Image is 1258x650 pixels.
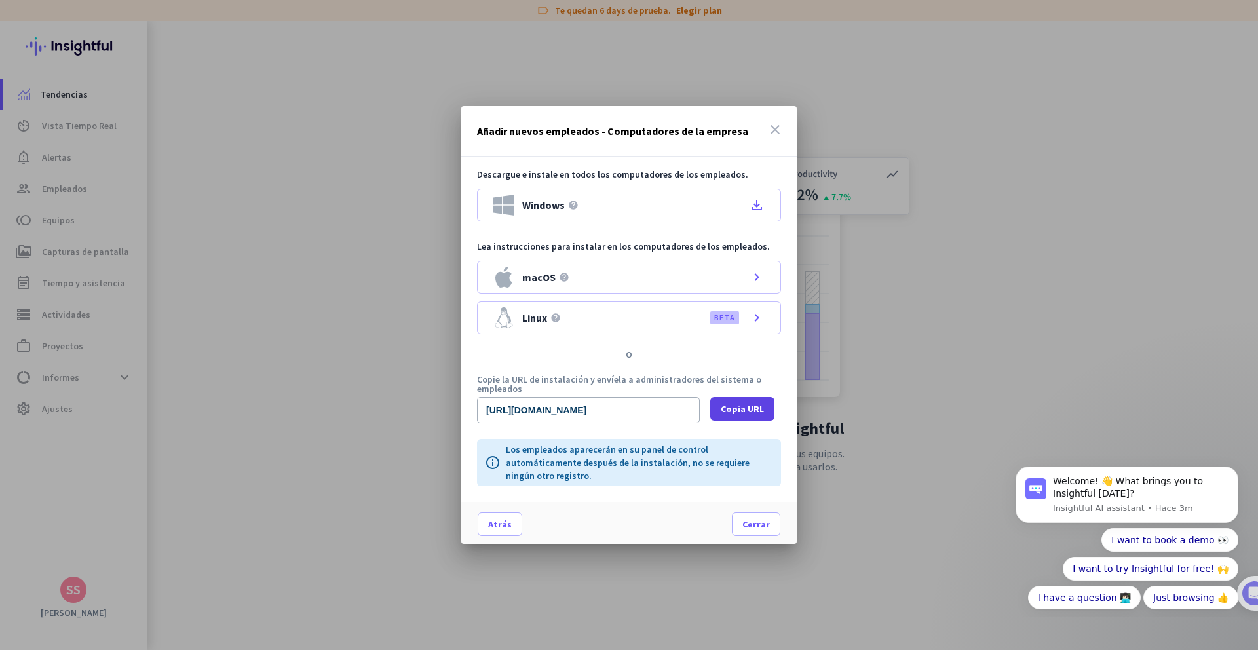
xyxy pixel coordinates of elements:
[478,512,522,536] button: Atrás
[488,518,512,531] span: Atrás
[477,126,748,136] h3: Añadir nuevos empleados - Computadores de la empresa
[749,269,765,285] i: chevron_right
[710,397,774,421] button: Copia URL
[559,272,569,282] i: help
[742,518,770,531] span: Cerrar
[477,168,781,181] p: Descargue e instale en todos los computadores de los empleados.
[522,272,556,282] span: macOS
[749,310,765,326] i: chevron_right
[714,313,735,323] label: BETA
[732,512,780,536] button: Cerrar
[506,443,773,482] p: Los empleados aparecerán en su panel de control automáticamente después de la instalación, no se ...
[749,197,765,213] i: file_download
[493,195,514,216] img: Windows
[996,455,1258,617] iframe: Intercom notifications mensaje
[767,122,783,138] i: close
[493,307,514,328] img: Linux
[461,350,797,359] div: O
[485,455,501,470] i: info
[493,267,514,288] img: macOS
[522,313,547,323] span: Linux
[550,313,561,323] i: help
[568,200,579,210] i: help
[477,397,700,423] input: URL de descarga pública
[477,240,781,253] p: Lea instrucciones para instalar en los computadores de los empleados.
[477,375,781,393] p: Copie la URL de instalación y envíela a administradores del sistema o empleados
[721,402,764,415] span: Copia URL
[522,200,565,210] span: Windows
